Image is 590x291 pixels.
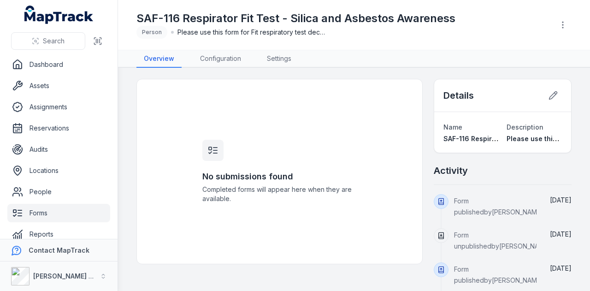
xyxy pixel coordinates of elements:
a: Locations [7,161,110,180]
h2: Details [443,89,474,102]
a: MapTrack [24,6,94,24]
a: Configuration [193,50,248,68]
a: Assets [7,77,110,95]
a: Audits [7,140,110,159]
a: Overview [136,50,182,68]
h1: SAF-116 Respirator Fit Test - Silica and Asbestos Awareness [136,11,455,26]
a: Reports [7,225,110,243]
a: Forms [7,204,110,222]
time: 09/09/2025, 5:07:14 pm [550,230,572,238]
div: Person [136,26,167,39]
span: Please use this form for Fit respiratory test declaration [177,28,325,37]
button: Search [11,32,85,50]
strong: [PERSON_NAME] Group [33,272,109,280]
a: Reservations [7,119,110,137]
span: [DATE] [550,264,572,272]
a: Dashboard [7,55,110,74]
a: People [7,183,110,201]
span: Form published by [PERSON_NAME] [454,197,543,216]
span: Form published by [PERSON_NAME] [454,265,543,284]
time: 10/09/2025, 11:08:12 am [550,196,572,204]
span: Completed forms will appear here when they are available. [202,185,357,203]
a: Assignments [7,98,110,116]
a: Settings [260,50,299,68]
span: Name [443,123,462,131]
span: Search [43,36,65,46]
h2: Activity [434,164,468,177]
span: Form unpublished by [PERSON_NAME] [454,231,551,250]
time: 09/09/2025, 5:06:22 pm [550,264,572,272]
span: [DATE] [550,196,572,204]
strong: Contact MapTrack [29,246,89,254]
h3: No submissions found [202,170,357,183]
span: Description [507,123,543,131]
span: [DATE] [550,230,572,238]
